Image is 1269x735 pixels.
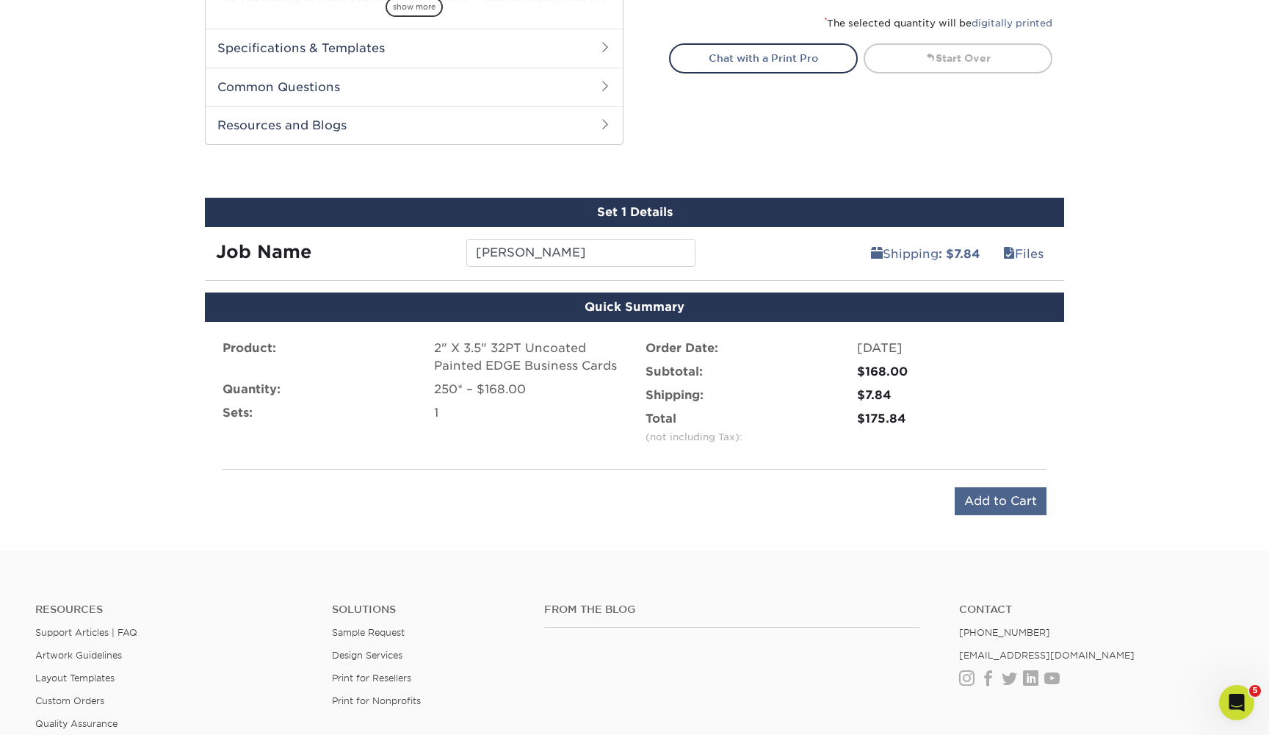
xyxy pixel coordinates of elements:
small: (not including Tax): [646,431,742,442]
div: Quick Summary [205,293,1064,322]
a: Print for Resellers [332,673,411,684]
h2: Common Questions [206,68,623,106]
div: 2" X 3.5" 32PT Uncoated Painted EDGE Business Cards [434,340,623,375]
h2: Resources and Blogs [206,106,623,144]
label: Quantity: [223,381,281,398]
a: [PHONE_NUMBER] [959,627,1050,638]
a: Support Articles | FAQ [35,627,137,638]
a: Shipping: $7.84 [861,239,990,268]
small: The selected quantity will be [824,18,1052,29]
label: Shipping: [646,387,704,404]
a: Files [994,239,1053,268]
div: $175.84 [857,410,1046,428]
label: Total [646,410,742,445]
a: digitally printed [972,18,1052,29]
span: files [1003,247,1015,261]
div: $7.84 [857,387,1046,404]
div: 1 [434,404,623,422]
a: Start Over [864,43,1052,73]
label: Product: [223,340,276,357]
label: Subtotal: [646,363,703,381]
a: Artwork Guidelines [35,650,122,661]
h2: Specifications & Templates [206,29,623,67]
label: Sets: [223,404,253,422]
a: [EMAIL_ADDRESS][DOMAIN_NAME] [959,650,1135,661]
a: Sample Request [332,627,405,638]
b: : $7.84 [939,247,980,261]
div: [DATE] [857,340,1046,357]
a: Chat with a Print Pro [669,43,858,73]
div: 250* – $168.00 [434,381,623,398]
label: Order Date: [646,340,718,357]
input: Add to Cart [955,487,1046,515]
a: Layout Templates [35,673,115,684]
span: shipping [871,247,883,261]
a: Print for Nonprofits [332,695,421,706]
iframe: Intercom live chat [1219,685,1254,720]
h4: Solutions [332,603,522,616]
strong: Job Name [216,241,311,262]
h4: From the Blog [544,603,920,616]
div: $168.00 [857,363,1046,381]
a: Contact [959,603,1234,616]
input: Enter a job name [466,239,695,267]
div: Set 1 Details [205,198,1064,227]
span: 5 [1249,685,1261,697]
a: Design Services [332,650,402,661]
h4: Resources [35,603,310,616]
